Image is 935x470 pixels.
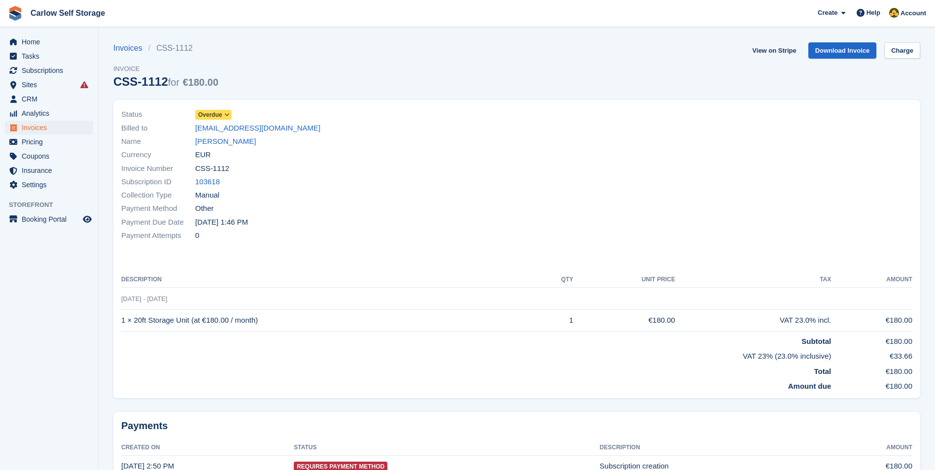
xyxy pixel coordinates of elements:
[121,462,174,470] time: 2025-08-26 13:50:11 UTC
[22,149,81,163] span: Coupons
[183,77,218,88] span: €180.00
[5,106,93,120] a: menu
[121,190,195,201] span: Collection Type
[5,121,93,134] a: menu
[22,49,81,63] span: Tasks
[889,8,899,18] img: Kevin Moore
[294,440,599,456] th: Status
[536,272,573,288] th: QTY
[22,135,81,149] span: Pricing
[22,92,81,106] span: CRM
[8,6,23,21] img: stora-icon-8386f47178a22dfd0bd8f6a31ec36ba5ce8667c1dd55bd0f319d3a0aa187defe.svg
[831,347,912,362] td: €33.66
[121,149,195,161] span: Currency
[675,315,831,326] div: VAT 23.0% incl.
[22,178,81,192] span: Settings
[866,8,880,18] span: Help
[113,42,218,54] nav: breadcrumbs
[121,136,195,147] span: Name
[536,309,573,332] td: 1
[27,5,109,21] a: Carlow Self Storage
[22,78,81,92] span: Sites
[195,230,199,241] span: 0
[121,230,195,241] span: Payment Attempts
[675,272,831,288] th: Tax
[195,109,232,120] a: Overdue
[121,123,195,134] span: Billed to
[80,81,88,89] i: Smart entry sync failures have occurred
[788,382,831,390] strong: Amount due
[831,362,912,377] td: €180.00
[5,178,93,192] a: menu
[9,200,98,210] span: Storefront
[113,75,218,88] div: CSS-1112
[573,309,675,332] td: €180.00
[195,190,219,201] span: Manual
[121,272,536,288] th: Description
[168,77,179,88] span: for
[5,92,93,106] a: menu
[5,78,93,92] a: menu
[573,272,675,288] th: Unit Price
[5,35,93,49] a: menu
[121,203,195,214] span: Payment Method
[801,337,831,345] strong: Subtotal
[198,110,222,119] span: Overdue
[825,440,912,456] th: Amount
[5,164,93,177] a: menu
[900,8,926,18] span: Account
[814,367,831,375] strong: Total
[195,123,320,134] a: [EMAIL_ADDRESS][DOMAIN_NAME]
[831,332,912,347] td: €180.00
[748,42,800,59] a: View on Stripe
[121,163,195,174] span: Invoice Number
[121,217,195,228] span: Payment Due Date
[5,135,93,149] a: menu
[195,217,248,228] time: 2025-08-27 12:46:24 UTC
[195,163,229,174] span: CSS-1112
[121,347,831,362] td: VAT 23% (23.0% inclusive)
[22,106,81,120] span: Analytics
[831,309,912,332] td: €180.00
[195,136,256,147] a: [PERSON_NAME]
[600,440,825,456] th: Description
[113,64,218,74] span: Invoice
[831,272,912,288] th: Amount
[81,213,93,225] a: Preview store
[22,164,81,177] span: Insurance
[5,149,93,163] a: menu
[5,212,93,226] a: menu
[5,64,93,77] a: menu
[121,176,195,188] span: Subscription ID
[121,109,195,120] span: Status
[818,8,837,18] span: Create
[22,212,81,226] span: Booking Portal
[121,420,912,432] h2: Payments
[22,121,81,134] span: Invoices
[121,309,536,332] td: 1 × 20ft Storage Unit (at €180.00 / month)
[22,35,81,49] span: Home
[22,64,81,77] span: Subscriptions
[5,49,93,63] a: menu
[121,295,167,302] span: [DATE] - [DATE]
[831,377,912,392] td: €180.00
[195,176,220,188] a: 103618
[121,440,294,456] th: Created On
[808,42,877,59] a: Download Invoice
[195,149,211,161] span: EUR
[113,42,148,54] a: Invoices
[884,42,920,59] a: Charge
[195,203,214,214] span: Other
